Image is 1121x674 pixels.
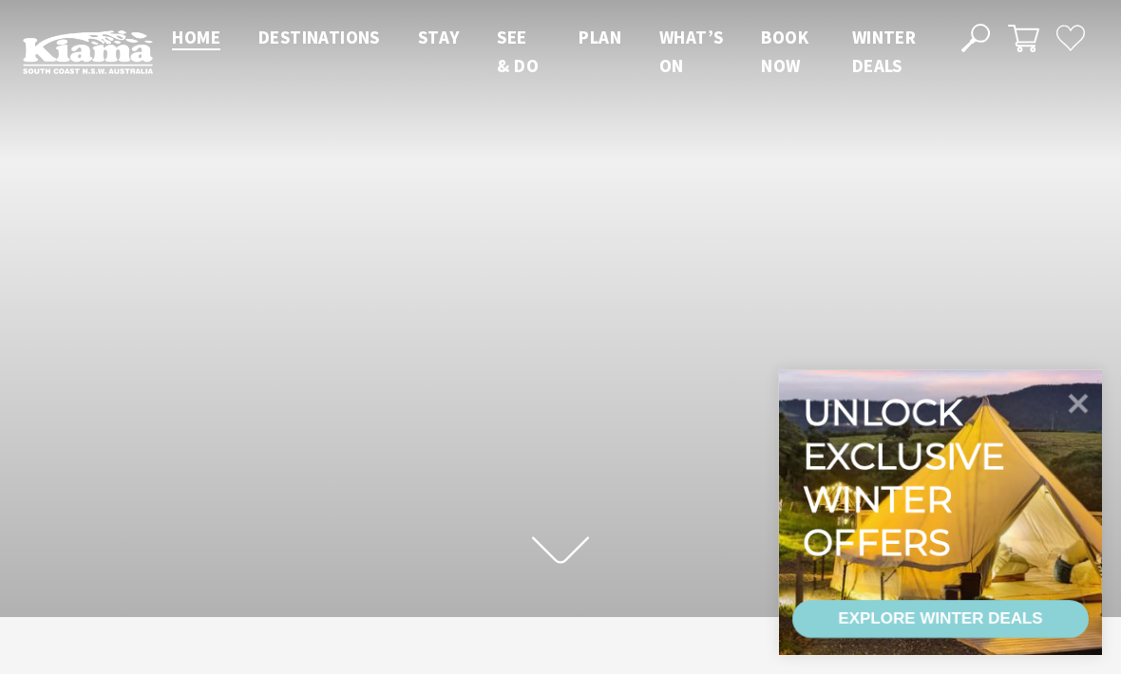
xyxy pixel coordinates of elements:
img: Kiama Logo [23,29,153,74]
span: See & Do [497,26,539,77]
span: Stay [418,26,460,48]
span: Plan [579,26,621,48]
div: EXPLORE WINTER DEALS [838,600,1042,638]
span: Winter Deals [852,26,916,77]
span: Destinations [258,26,380,48]
nav: Main Menu [153,23,940,81]
span: What’s On [659,26,723,77]
span: Book now [761,26,808,77]
a: EXPLORE WINTER DEALS [792,600,1089,638]
div: Unlock exclusive winter offers [803,391,1013,564]
span: Home [172,26,220,48]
